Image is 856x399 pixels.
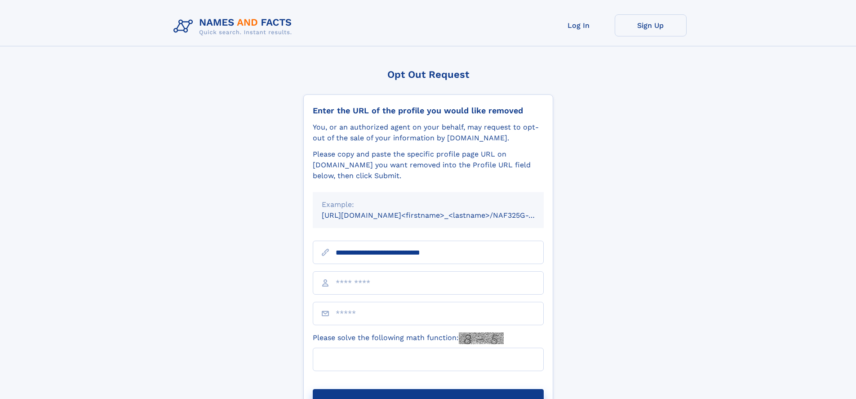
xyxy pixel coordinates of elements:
a: Sign Up [615,14,687,36]
img: Logo Names and Facts [170,14,299,39]
div: You, or an authorized agent on your behalf, may request to opt-out of the sale of your informatio... [313,122,544,143]
small: [URL][DOMAIN_NAME]<firstname>_<lastname>/NAF325G-xxxxxxxx [322,211,561,220]
a: Log In [543,14,615,36]
div: Opt Out Request [303,69,553,80]
div: Please copy and paste the specific profile page URL on [DOMAIN_NAME] you want removed into the Pr... [313,149,544,181]
div: Enter the URL of the profile you would like removed [313,106,544,116]
label: Please solve the following math function: [313,332,504,344]
div: Example: [322,199,535,210]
